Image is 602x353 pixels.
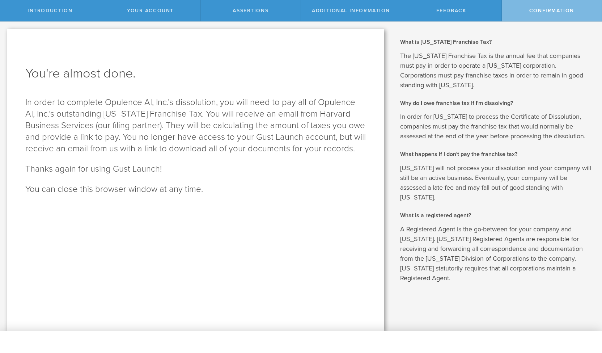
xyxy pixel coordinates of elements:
span: Your Account [127,8,174,14]
p: You can close this browser window at any time. [25,184,366,195]
p: A Registered Agent is the go-between for your company and [US_STATE]. [US_STATE] Registered Agent... [400,224,591,283]
h1: You're almost done. [25,65,366,82]
h2: What happens if I don't pay the franchise tax? [400,150,591,158]
h2: What is [US_STATE] Franchise Tax? [400,38,591,46]
p: In order for [US_STATE] to process the Certificate of Dissolution, companies must pay the franchi... [400,112,591,141]
span: Additional Information [312,8,390,14]
p: Thanks again for using Gust Launch! [25,163,366,175]
p: The [US_STATE] Franchise Tax is the annual fee that companies must pay in order to operate a [US_... [400,51,591,90]
h2: Why do I owe franchise tax if I'm dissolving? [400,99,591,107]
span: Introduction [27,8,72,14]
span: Confirmation [529,8,574,14]
p: [US_STATE] will not process your dissolution and your company will still be an active business. E... [400,163,591,202]
p: In order to complete Opulence AI, Inc.’s dissolution, you will need to pay all of Opulence AI, In... [25,97,366,155]
span: Feedback [436,8,467,14]
h2: What is a registered agent? [400,211,591,219]
span: Assertions [233,8,268,14]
